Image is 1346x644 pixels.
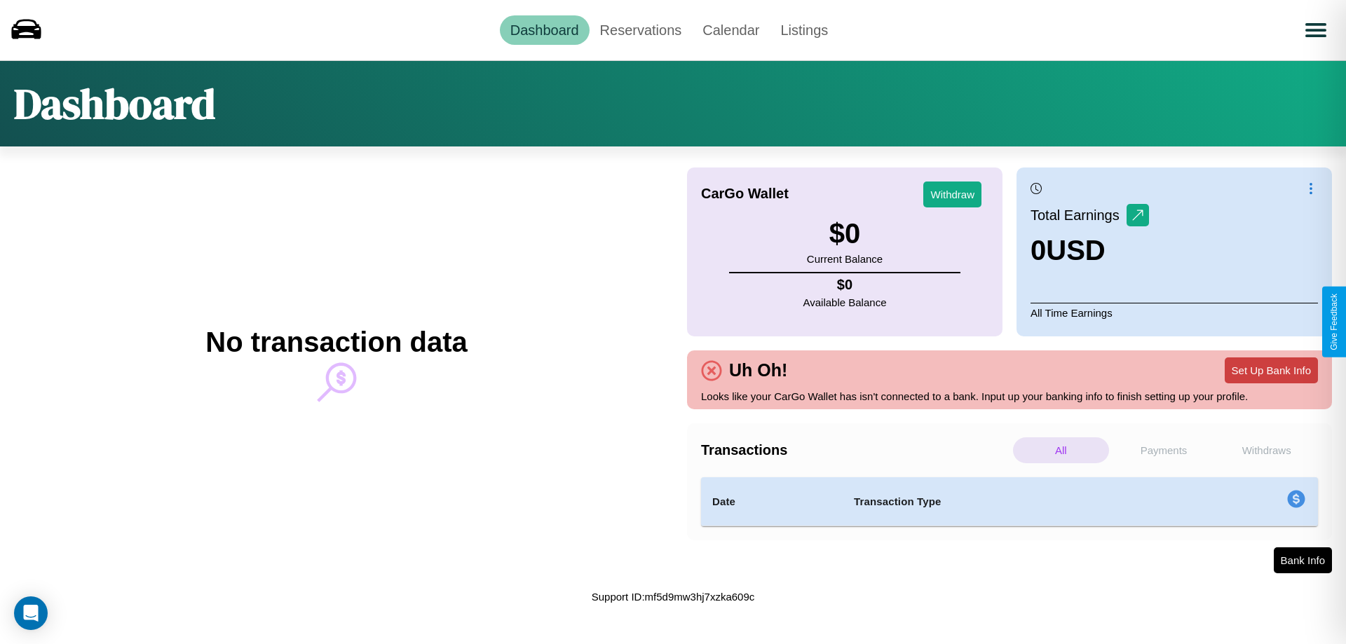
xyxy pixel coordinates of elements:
[592,587,755,606] p: Support ID: mf5d9mw3hj7xzka609c
[1031,235,1149,266] h3: 0 USD
[1013,437,1109,463] p: All
[14,596,48,630] div: Open Intercom Messenger
[14,75,215,132] h1: Dashboard
[1116,437,1212,463] p: Payments
[923,181,981,207] button: Withdraw
[712,493,831,510] h4: Date
[1329,294,1339,350] div: Give Feedback
[1218,437,1314,463] p: Withdraws
[807,218,883,249] h3: $ 0
[854,493,1172,510] h4: Transaction Type
[692,15,770,45] a: Calendar
[770,15,838,45] a: Listings
[1225,357,1318,383] button: Set Up Bank Info
[500,15,590,45] a: Dashboard
[701,477,1318,526] table: simple table
[1031,303,1318,322] p: All Time Earnings
[1296,11,1335,50] button: Open menu
[1274,547,1332,573] button: Bank Info
[803,277,887,293] h4: $ 0
[701,442,1009,458] h4: Transactions
[803,293,887,312] p: Available Balance
[701,186,789,202] h4: CarGo Wallet
[722,360,794,381] h4: Uh Oh!
[807,249,883,268] p: Current Balance
[1031,203,1127,228] p: Total Earnings
[590,15,693,45] a: Reservations
[205,327,467,358] h2: No transaction data
[701,387,1318,406] p: Looks like your CarGo Wallet has isn't connected to a bank. Input up your banking info to finish ...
